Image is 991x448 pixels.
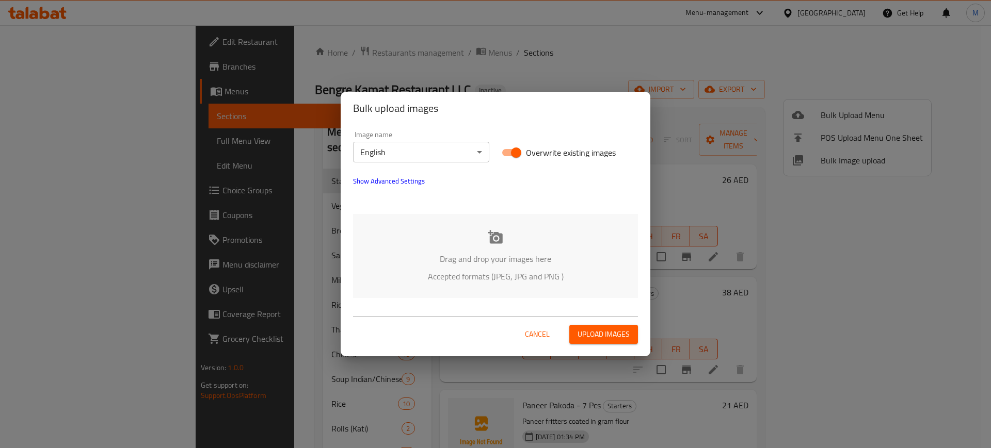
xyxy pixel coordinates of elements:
[521,325,554,344] button: Cancel
[369,253,622,265] p: Drag and drop your images here
[578,328,630,341] span: Upload images
[347,169,431,193] button: show more
[353,175,425,187] span: Show Advanced Settings
[369,270,622,283] p: Accepted formats (JPEG, JPG and PNG )
[525,328,550,341] span: Cancel
[353,100,638,117] h2: Bulk upload images
[526,146,616,159] span: Overwrite existing images
[569,325,638,344] button: Upload images
[353,142,489,162] div: English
